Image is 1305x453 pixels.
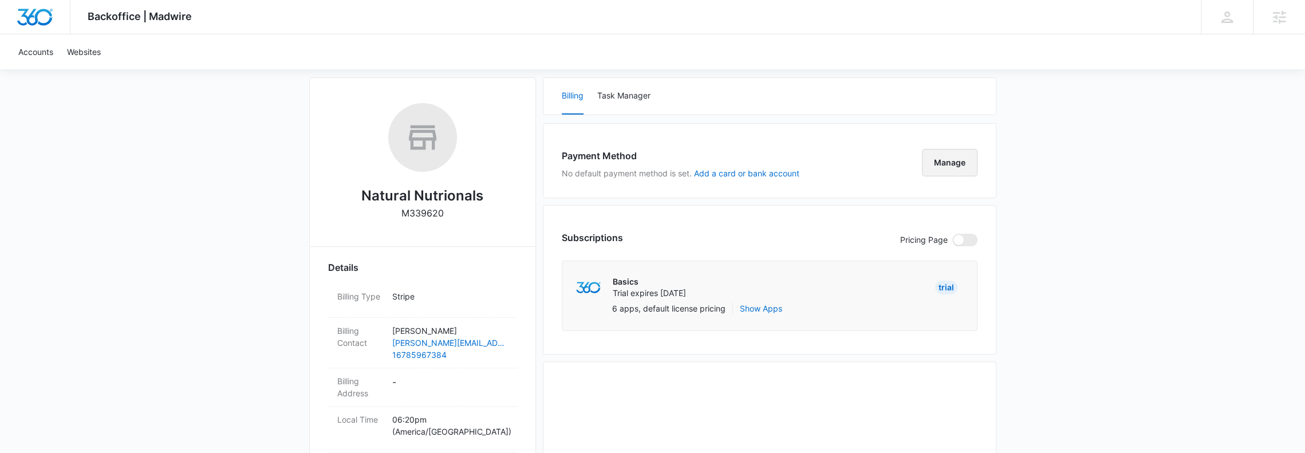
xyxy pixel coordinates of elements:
h3: Subscriptions [562,231,623,245]
dd: - [392,375,508,399]
p: 06:20pm ( America/[GEOGRAPHIC_DATA] ) [392,413,508,438]
button: Add a card or bank account [694,170,799,178]
p: Basics [613,276,686,287]
a: Accounts [11,34,60,69]
p: Stripe [392,290,508,302]
dt: Billing Type [337,290,383,302]
h3: Payment Method [562,149,799,163]
a: [PERSON_NAME][EMAIL_ADDRESS][DOMAIN_NAME] [392,337,508,349]
p: M339620 [401,206,444,220]
a: Websites [60,34,108,69]
p: Pricing Page [900,234,948,246]
span: Details [328,261,358,274]
h2: Natural Nutrionals [361,186,483,206]
p: No default payment method is set. [562,167,799,179]
button: Billing [562,78,583,115]
p: Trial expires [DATE] [613,287,686,299]
p: 6 apps, default license pricing [612,302,726,314]
dt: Local Time [337,413,383,426]
p: [PERSON_NAME] [392,325,508,337]
dt: Billing Contact [337,325,383,349]
div: Billing Address- [328,368,517,407]
img: marketing360Logo [576,282,601,294]
button: Show Apps [740,302,782,314]
div: Local Time06:20pm (America/[GEOGRAPHIC_DATA]) [328,407,517,453]
div: Billing Contact[PERSON_NAME][PERSON_NAME][EMAIL_ADDRESS][DOMAIN_NAME]16785967384 [328,318,517,368]
a: 16785967384 [392,349,508,361]
div: Billing TypeStripe [328,283,517,318]
button: Task Manager [597,78,650,115]
button: Manage [922,149,977,176]
span: Backoffice | Madwire [88,10,192,22]
dt: Billing Address [337,375,383,399]
div: Trial [935,281,957,294]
